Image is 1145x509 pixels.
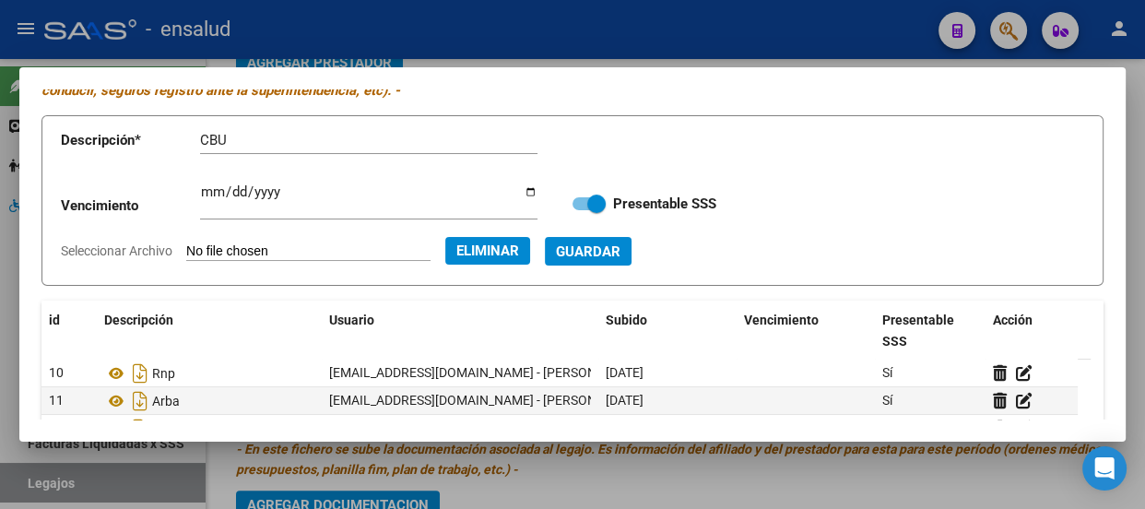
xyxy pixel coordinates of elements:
[882,313,954,349] span: Presentable SSS
[322,301,598,361] datatable-header-cell: Usuario
[556,243,620,260] span: Guardar
[329,365,642,380] span: [EMAIL_ADDRESS][DOMAIN_NAME] - [PERSON_NAME]
[152,394,180,408] span: Arba
[61,195,200,217] p: Vencimiento
[128,359,152,388] i: Descargar documento
[41,301,97,361] datatable-header-cell: id
[986,301,1078,361] datatable-header-cell: Acción
[598,301,737,361] datatable-header-cell: Subido
[329,313,374,327] span: Usuario
[606,393,643,408] span: [DATE]
[104,313,173,327] span: Descripción
[737,301,875,361] datatable-header-cell: Vencimiento
[882,393,892,408] span: Sí
[49,365,64,380] span: 10
[875,301,986,361] datatable-header-cell: Presentable SSS
[128,386,152,416] i: Descargar documento
[49,313,60,327] span: id
[456,243,519,259] span: Eliminar
[993,313,1033,327] span: Acción
[49,393,64,408] span: 11
[882,365,892,380] span: Sí
[61,243,172,258] span: Seleccionar Archivo
[606,313,647,327] span: Subido
[1082,446,1127,491] div: Open Intercom Messenger
[61,130,200,151] p: Descripción
[606,365,643,380] span: [DATE]
[744,313,819,327] span: Vencimiento
[613,195,716,212] strong: Presentable SSS
[445,237,530,265] button: Eliminar
[545,237,632,266] button: Guardar
[152,366,175,381] span: Rnp
[329,393,642,408] span: [EMAIL_ADDRESS][DOMAIN_NAME] - [PERSON_NAME]
[97,301,322,361] datatable-header-cell: Descripción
